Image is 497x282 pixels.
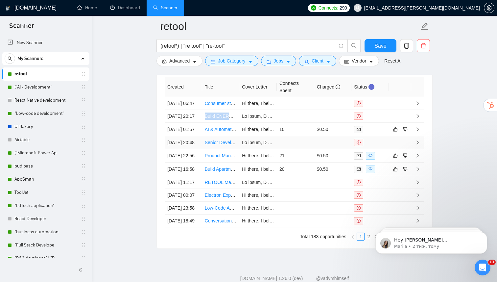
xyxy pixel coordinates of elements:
a: setting [484,5,494,11]
img: upwork-logo.png [311,5,316,11]
span: 11 [488,260,496,265]
span: holder [81,203,86,208]
th: Connects Spent [277,77,314,97]
span: holder [81,85,86,90]
span: holder [81,150,86,156]
span: dislike [403,153,408,158]
span: search [348,43,360,49]
span: eye [368,153,372,157]
span: dislike [403,127,408,132]
span: folder [267,59,271,64]
span: edit [420,22,429,31]
span: like [393,167,398,172]
span: right [415,180,420,185]
span: Scanner [4,21,39,35]
a: ("AI - Development" [14,81,77,94]
td: Senior Developer for E2E Claimant Platform Development [202,136,240,149]
button: barsJob Categorycaret-down [205,56,258,66]
th: Cover Letter [239,77,277,97]
button: Save [365,39,396,52]
td: Build ENERCIDE Website in Webflow – AI-Driven, Scalable, Conversion-Focused [202,110,240,123]
span: Job Category [218,57,245,64]
button: idcardVendorcaret-down [339,56,379,66]
a: Build Apartment Booking Timeline & Automated Cleaning Plan (Web + Mobile App) [205,167,373,172]
span: holder [81,190,86,195]
button: dislike [401,125,409,133]
span: holder [81,111,86,116]
span: Connects: [319,4,338,12]
td: [DATE] 01:57 [165,123,202,136]
span: holder [81,98,86,103]
span: Jobs [274,57,284,64]
span: right [415,140,420,145]
a: budibase [14,160,77,173]
span: exclamation-circle [357,219,361,223]
button: search [347,39,361,52]
span: exclamation-circle [357,114,361,118]
button: search [5,53,15,64]
button: settingAdvancedcaret-down [156,56,202,66]
a: Electron Expert / Sqlite / audio search app [205,192,291,198]
a: dashboardDashboard [110,5,140,11]
a: "Full Stack Develope [14,239,77,252]
a: Conversational AI Developer for Budget Management Tool [205,218,323,223]
span: user [355,6,360,10]
a: ToolJet [14,186,77,199]
span: search [5,56,15,61]
a: [DOMAIN_NAME] 1.26.0 (dev) [240,276,303,281]
span: right [415,127,420,132]
span: caret-down [326,59,331,64]
span: My Scanners [17,52,43,65]
button: setting [484,3,494,13]
button: folderJobscaret-down [261,56,296,66]
button: copy [400,39,413,52]
span: Client [312,57,323,64]
span: holder [81,216,86,221]
td: $0.50 [314,149,352,163]
td: $0.50 [314,163,352,176]
td: [DATE] 23:58 [165,202,202,215]
li: Total 183 opportunities [300,233,346,241]
span: right [415,167,420,171]
button: like [391,152,399,160]
td: 20 [277,163,314,176]
span: info-circle [336,85,340,89]
span: caret-down [286,59,291,64]
th: Status [351,77,389,97]
span: idcard [344,59,349,64]
td: $0.50 [314,123,352,136]
td: [DATE] 20:48 [165,136,202,149]
span: exclamation-circle [357,193,361,197]
td: [DATE] 11:17 [165,176,202,189]
span: exclamation-circle [357,206,361,210]
a: Senior Developer for E2E Claimant Platform Development [205,140,323,145]
span: mail [357,167,361,171]
span: exclamation-circle [357,141,361,144]
span: right [415,114,420,118]
a: React Developer [14,212,77,225]
span: mail [357,127,361,131]
td: 21 [277,149,314,163]
a: New Scanner [8,36,84,49]
span: Vendor [352,57,366,64]
a: "Low-code development" [14,107,77,120]
td: Product Manager & Product Architect (SaaS / Business Automation) [202,149,240,163]
span: holder [81,243,86,248]
a: searchScanner [153,5,177,11]
li: New Scanner [2,36,89,49]
span: caret-down [369,59,373,64]
button: delete [417,39,430,52]
button: dislike [401,152,409,160]
td: [DATE] 06:47 [165,97,202,110]
iframe: Intercom notifications повідомлення [366,218,497,264]
a: Low-Code App Builder for AI-Powered Business Dashboard (Fast Pilot Launch) [205,205,366,211]
span: holder [81,229,86,235]
iframe: Intercom live chat [475,260,490,275]
button: userClientcaret-down [299,56,336,66]
td: Conversational AI Developer for Budget Management Tool [202,215,240,227]
a: AI & Automation – Process Optimization Developer [205,127,309,132]
span: bars [211,59,215,64]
